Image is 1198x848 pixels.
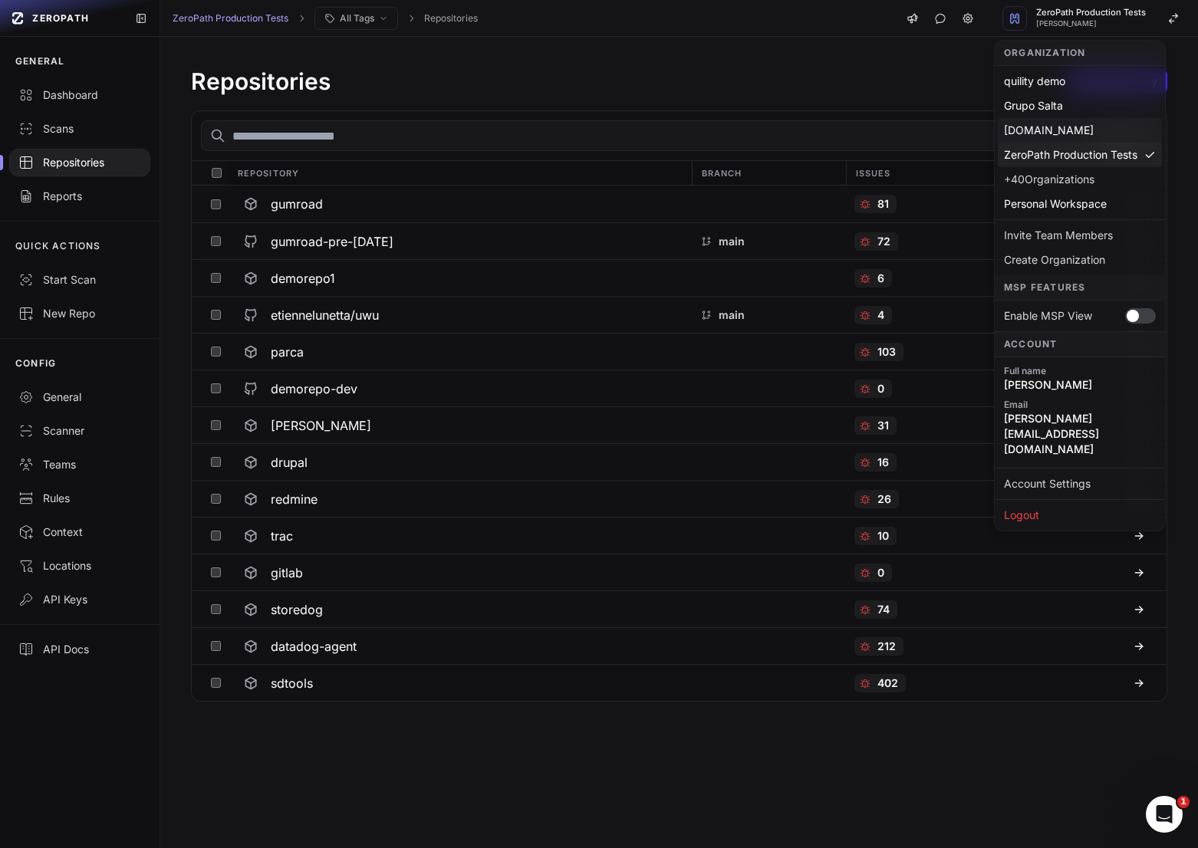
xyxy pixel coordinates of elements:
div: Grupo Salta [998,94,1162,118]
div: Account [995,331,1165,357]
p: 4 [877,307,884,323]
div: [DOMAIN_NAME] [998,118,1162,143]
div: trac 10 [192,517,1167,554]
div: storedog 74 [192,590,1167,627]
div: gumroad-pre-[DATE] main 72 [192,222,1167,259]
button: parca [228,334,691,370]
div: [PERSON_NAME] 31 [192,406,1167,443]
h1: Repositories [191,67,331,95]
div: Start Scan [18,272,141,288]
button: demorepo1 [228,260,691,296]
svg: chevron right, [296,13,307,24]
div: quility demo [998,69,1162,94]
div: Organization [995,41,1165,66]
button: sdtools [228,665,691,701]
p: 402 [877,675,898,691]
span: Full name [1004,365,1156,377]
div: gitlab 0 [192,554,1167,590]
div: Repositories [18,155,141,170]
div: Create Organization [998,248,1162,272]
div: Reports [18,189,141,204]
div: Personal Workspace [998,192,1162,216]
div: gumroad 81 [192,186,1167,222]
a: Account Settings [998,472,1162,496]
p: 74 [877,602,890,617]
button: gitlab [228,554,691,590]
p: 10 [877,528,889,544]
span: ZEROPATH [32,12,89,25]
div: Logout [998,503,1162,528]
p: main [719,307,745,323]
p: 31 [877,418,889,433]
a: Repositories [424,12,478,25]
div: Dashboard [18,87,141,103]
div: Teams [18,457,141,472]
a: ZEROPATH [6,6,123,31]
p: 26 [877,491,891,507]
div: drupal 16 [192,443,1167,480]
p: 72 [877,234,890,249]
span: Enable MSP View [1004,308,1092,324]
p: 0 [877,381,884,396]
div: + 40 Organizations [998,167,1162,192]
p: GENERAL [15,55,64,67]
button: demorepo-dev [228,370,691,406]
button: [PERSON_NAME] [228,407,691,443]
iframe: Intercom live chat [1146,796,1183,833]
div: Branch [692,161,846,185]
button: storedog [228,591,691,627]
div: New Repo [18,306,141,321]
p: 6 [877,271,884,286]
span: All Tags [340,12,374,25]
p: CONFIG [15,357,56,370]
h3: [PERSON_NAME] [271,416,371,435]
div: MSP Features [995,275,1165,301]
h3: demorepo1 [271,269,335,288]
h3: parca [271,343,304,361]
span: [PERSON_NAME][EMAIL_ADDRESS][DOMAIN_NAME] [1004,411,1156,457]
a: ZeroPath Production Tests [173,12,288,25]
div: ZeroPath Production Tests [PERSON_NAME] [994,40,1166,531]
button: trac [228,518,691,554]
h3: etiennelunetta/uwu [271,306,379,324]
p: 81 [877,196,889,212]
div: API Keys [18,592,141,607]
div: Issues [846,161,1000,185]
h3: demorepo-dev [271,380,357,398]
nav: breadcrumb [173,7,478,30]
span: 1 [1177,796,1190,808]
div: ZeroPath Production Tests [998,143,1162,167]
div: datadog-agent 212 [192,627,1167,664]
div: Scanner [18,423,141,439]
div: Rules [18,491,141,506]
span: [PERSON_NAME] [1004,377,1156,393]
div: Invite Team Members [998,223,1162,248]
button: datadog-agent [228,628,691,664]
button: gumroad-pre-[DATE] [228,223,691,259]
button: etiennelunetta/uwu [228,297,691,333]
div: API Docs [18,642,141,657]
span: Email [1004,399,1156,411]
p: QUICK ACTIONS [15,240,101,252]
h3: gitlab [271,564,303,582]
button: All Tags [314,7,398,30]
span: ZeroPath Production Tests [1036,8,1146,17]
div: sdtools 402 [192,664,1167,701]
p: 0 [877,565,884,580]
div: parca 103 [192,333,1167,370]
p: 212 [877,639,896,654]
div: Context [18,524,141,540]
h3: sdtools [271,674,313,692]
h3: storedog [271,600,323,619]
p: 16 [877,455,889,470]
div: demorepo-dev 0 [192,370,1167,406]
div: Locations [18,558,141,574]
p: main [719,234,745,249]
h3: gumroad [271,195,323,213]
div: etiennelunetta/uwu main 4 [192,296,1167,333]
span: [PERSON_NAME] [1036,20,1146,28]
div: redmine 26 [192,480,1167,517]
h3: datadog-agent [271,637,357,656]
button: gumroad [228,186,691,222]
div: General [18,389,141,405]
